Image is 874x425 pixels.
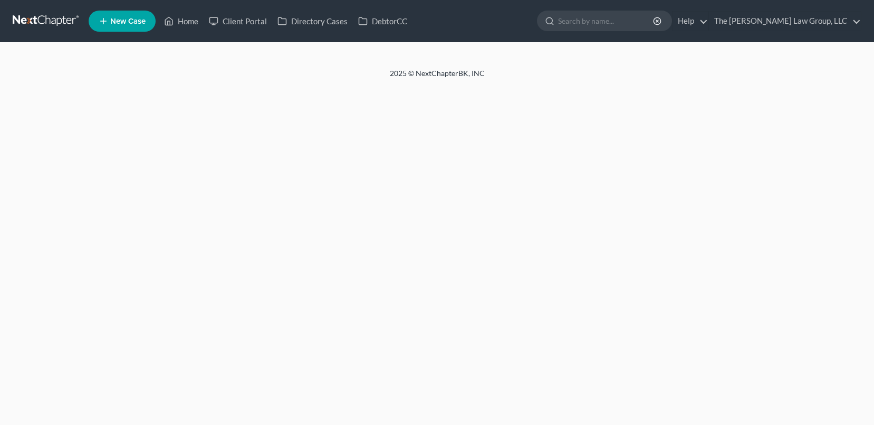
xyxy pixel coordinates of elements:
[558,11,655,31] input: Search by name...
[137,68,738,87] div: 2025 © NextChapterBK, INC
[204,12,272,31] a: Client Portal
[709,12,861,31] a: The [PERSON_NAME] Law Group, LLC
[110,17,146,25] span: New Case
[159,12,204,31] a: Home
[673,12,708,31] a: Help
[353,12,412,31] a: DebtorCC
[272,12,353,31] a: Directory Cases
